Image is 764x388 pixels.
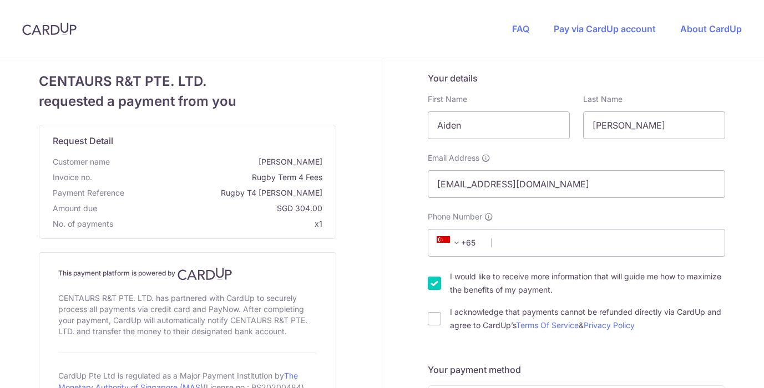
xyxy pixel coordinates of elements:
input: Last name [583,111,725,139]
span: [PERSON_NAME] [114,156,322,167]
span: Rugby Term 4 Fees [97,172,322,183]
span: Phone Number [428,211,482,222]
a: FAQ [512,23,529,34]
span: Rugby T4 [PERSON_NAME] [129,187,322,198]
a: Privacy Policy [584,320,635,330]
input: First name [428,111,570,139]
span: Invoice no. [53,172,92,183]
span: requested a payment from you [39,91,336,111]
span: CENTAURS R&T PTE. LTD. [39,72,336,91]
h5: Your details [428,72,725,85]
input: Email address [428,170,725,198]
span: Customer name [53,156,110,167]
img: CardUp [22,22,77,35]
h4: This payment platform is powered by [58,267,317,280]
a: About CardUp [680,23,742,34]
label: First Name [428,94,467,105]
span: Amount due [53,203,97,214]
span: No. of payments [53,218,113,229]
span: x1 [315,219,322,228]
div: CENTAURS R&T PTE. LTD. has partnered with CardUp to securely process all payments via credit card... [58,290,317,339]
span: +65 [437,236,463,249]
label: I would like to receive more information that will guide me how to maximize the benefits of my pa... [450,270,725,297]
span: translation missing: en.request_detail [53,135,113,146]
a: Terms Of Service [516,320,579,330]
span: +65 [433,236,483,249]
span: translation missing: en.payment_reference [53,188,124,197]
span: SGD 304.00 [102,203,322,214]
h5: Your payment method [428,363,725,376]
a: Pay via CardUp account [554,23,656,34]
img: CardUp [178,267,232,280]
label: I acknowledge that payments cannot be refunded directly via CardUp and agree to CardUp’s & [450,305,725,332]
label: Last Name [583,94,623,105]
span: Email Address [428,152,479,164]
